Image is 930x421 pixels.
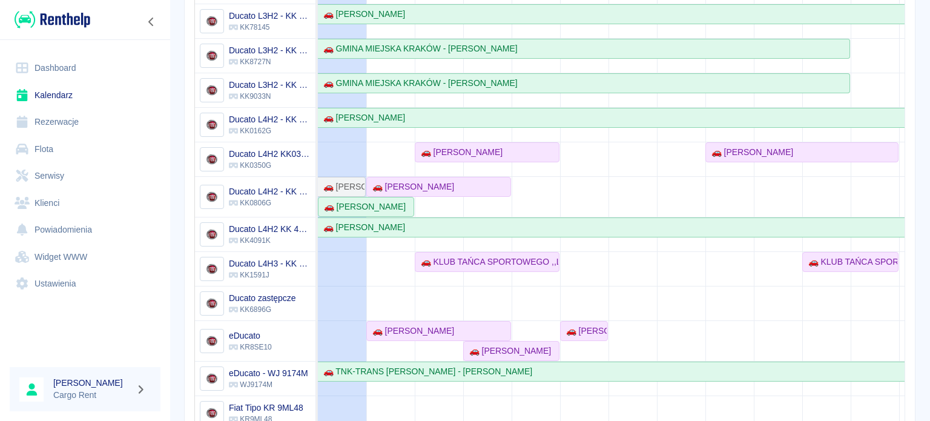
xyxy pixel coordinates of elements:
div: 🚗 [PERSON_NAME] [319,201,406,213]
p: KK9033N [229,91,311,102]
img: Image [202,150,222,170]
h6: Ducato L3H2 - KK 9033N [229,79,311,91]
a: Rezerwacje [10,108,160,136]
img: Image [202,294,222,314]
a: Kalendarz [10,82,160,109]
div: 🚗 [PERSON_NAME] [464,345,551,357]
a: Klienci [10,190,160,217]
p: KK4091K [229,235,311,246]
h6: Ducato L3H2 - KK 8727N [229,44,311,56]
a: Ustawienia [10,270,160,297]
p: KK8727N [229,56,311,67]
div: 🚗 KLUB TAŃCA SPORTOWEGO ,,LIDERKI'' - [PERSON_NAME] [803,256,897,268]
h6: Ducato L4H2 KK 4091K [229,223,311,235]
img: Image [202,12,222,31]
a: Dashboard [10,55,160,82]
img: Image [202,81,222,101]
a: Widget WWW [10,244,160,271]
p: KK0350G [229,160,311,171]
div: 🚗 [PERSON_NAME] [318,221,405,234]
p: Cargo Rent [53,389,131,402]
h6: Ducato L3H2 - KK 78145 [229,10,311,22]
div: 🚗 TNK-TRANS [PERSON_NAME] - [PERSON_NAME] [318,365,532,378]
div: 🚗 GMINA MIEJSKA KRAKÓW - [PERSON_NAME] [318,77,518,90]
img: Image [202,187,222,207]
img: Image [202,225,222,245]
h6: eDucato - WJ 9174M [229,367,308,379]
div: 🚗 [PERSON_NAME] [318,111,405,124]
div: 🚗 GMINA MIEJSKA KRAKÓW - [PERSON_NAME] [318,42,518,55]
img: Renthelp logo [15,10,90,30]
div: 🚗 [PERSON_NAME] [368,181,454,193]
a: Powiadomienia [10,216,160,244]
div: 🚗 [PERSON_NAME] [416,146,503,159]
p: WJ9174M [229,379,308,390]
h6: [PERSON_NAME] [53,377,131,389]
h6: eDucato [229,330,272,342]
h6: Ducato L4H2 KK0350G [229,148,311,160]
div: 🚗 KLUB TAŃCA SPORTOWEGO ,,LIDERKI'' - [PERSON_NAME] [416,256,558,268]
div: 🚗 [PERSON_NAME] [368,325,454,337]
div: 🚗 [PERSON_NAME] [707,146,793,159]
div: 🚗 [PERSON_NAME] [318,181,364,193]
h6: Ducato L4H2 - KK 0162G [229,113,311,125]
p: KK6896G [229,304,295,315]
h6: Ducato zastępcze [229,292,295,304]
a: Serwisy [10,162,160,190]
img: Image [202,369,222,389]
p: KK0806G [229,197,311,208]
p: KK1591J [229,270,311,280]
h6: Ducato L4H3 - KK 1591J [229,257,311,270]
img: Image [202,259,222,279]
a: Flota [10,136,160,163]
div: 🚗 [PERSON_NAME] [561,325,607,337]
p: KK0162G [229,125,311,136]
h6: Fiat Tipo KR 9ML48 [229,402,303,414]
img: Image [202,46,222,66]
a: Renthelp logo [10,10,90,30]
div: 🚗 [PERSON_NAME] [318,8,405,21]
button: Zwiń nawigację [142,14,160,30]
img: Image [202,331,222,351]
h6: Ducato L4H2 - KK 0806G [229,185,311,197]
p: KR8SE10 [229,342,272,353]
img: Image [202,115,222,135]
p: KK78145 [229,22,311,33]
